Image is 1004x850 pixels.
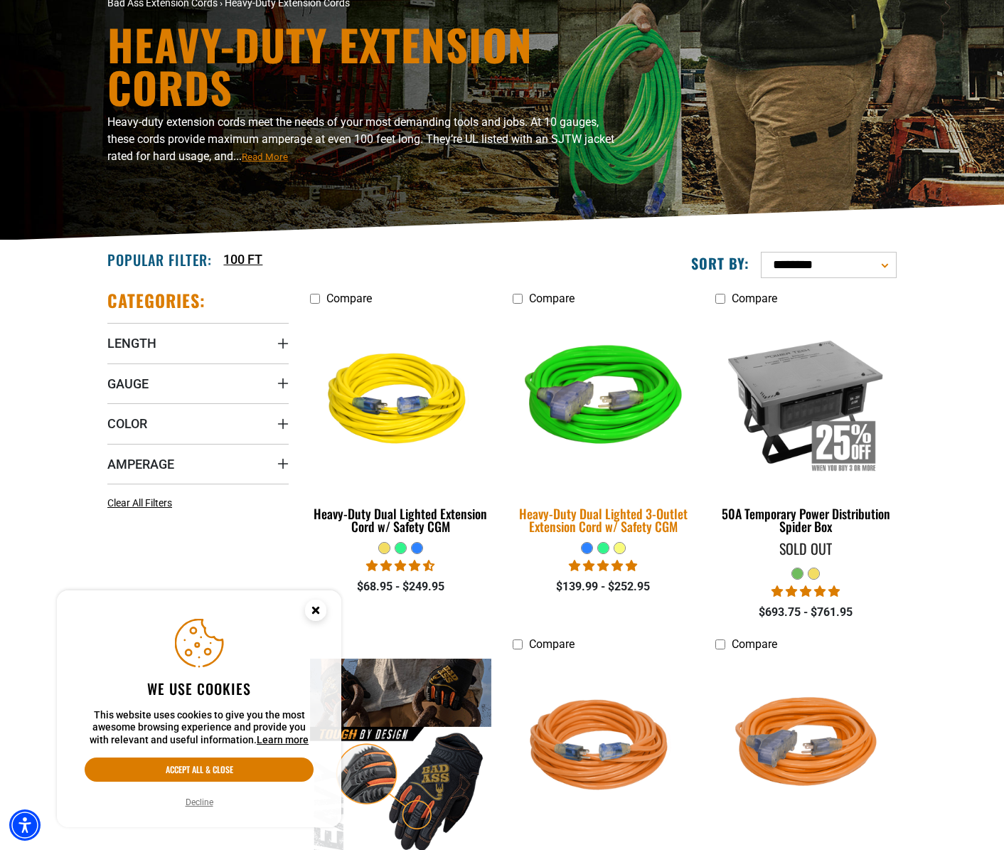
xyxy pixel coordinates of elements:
[107,456,174,472] span: Amperage
[513,312,694,541] a: neon green Heavy-Duty Dual Lighted 3-Outlet Extension Cord w/ Safety CGM
[513,578,694,595] div: $139.99 - $252.95
[85,679,314,698] h2: We use cookies
[107,335,156,351] span: Length
[107,415,147,432] span: Color
[716,319,895,483] img: 50A Temporary Power Distribution Spider Box
[310,507,491,533] div: Heavy-Duty Dual Lighted Extension Cord w/ Safety CGM
[326,292,372,305] span: Compare
[715,507,897,533] div: 50A Temporary Power Distribution Spider Box
[181,795,218,809] button: Decline
[9,809,41,841] div: Accessibility Menu
[107,363,289,403] summary: Gauge
[107,376,149,392] span: Gauge
[732,292,777,305] span: Compare
[85,709,314,747] p: This website uses cookies to give you the most awesome browsing experience and provide you with r...
[107,23,626,108] h1: Heavy-Duty Extension Cords
[513,507,694,533] div: Heavy-Duty Dual Lighted 3-Outlet Extension Cord w/ Safety CGM
[107,403,289,443] summary: Color
[513,665,693,829] img: orange
[107,323,289,363] summary: Length
[223,250,262,269] a: 100 FT
[257,734,309,745] a: This website uses cookies to give you the most awesome browsing experience and provide you with r...
[771,585,840,598] span: 5.00 stars
[290,590,341,634] button: Close this option
[732,637,777,651] span: Compare
[57,590,341,828] aside: Cookie Consent
[691,254,749,272] label: Sort by:
[107,115,614,163] span: Heavy-duty extension cords meet the needs of your most demanding tools and jobs. At 10 gauges, th...
[107,444,289,484] summary: Amperage
[366,559,434,573] span: 4.64 stars
[311,319,491,483] img: yellow
[107,497,172,509] span: Clear All Filters
[529,292,575,305] span: Compare
[310,578,491,595] div: $68.95 - $249.95
[529,637,575,651] span: Compare
[715,541,897,556] div: Sold Out
[569,559,637,573] span: 4.92 stars
[716,665,895,829] img: orange
[715,604,897,621] div: $693.75 - $761.95
[242,152,288,162] span: Read More
[107,250,212,269] h2: Popular Filter:
[85,758,314,782] button: Accept all & close
[107,496,178,511] a: Clear All Filters
[310,312,491,541] a: yellow Heavy-Duty Dual Lighted Extension Cord w/ Safety CGM
[503,310,703,492] img: neon green
[715,312,897,541] a: 50A Temporary Power Distribution Spider Box 50A Temporary Power Distribution Spider Box
[107,289,205,312] h2: Categories:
